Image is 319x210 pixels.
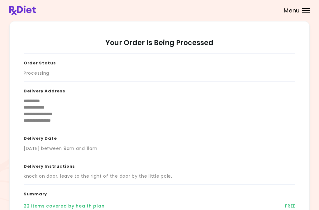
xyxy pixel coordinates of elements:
[24,82,295,98] h3: Delivery Address
[9,6,36,15] img: RxDiet
[24,185,295,201] h3: Summary
[285,203,295,209] div: FREE
[24,70,49,77] div: Processing
[24,157,295,173] h3: Delivery Instructions
[284,8,300,13] span: Menu
[24,39,295,54] h2: Your Order Is Being Processed
[24,54,295,70] h3: Order Status
[24,129,295,145] h3: Delivery Date
[24,173,172,180] div: knock on door, leave to the right of the door by the little pole.
[24,145,97,152] div: [DATE] between 9am and 11am
[24,203,106,209] div: 22 items covered by health plan :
